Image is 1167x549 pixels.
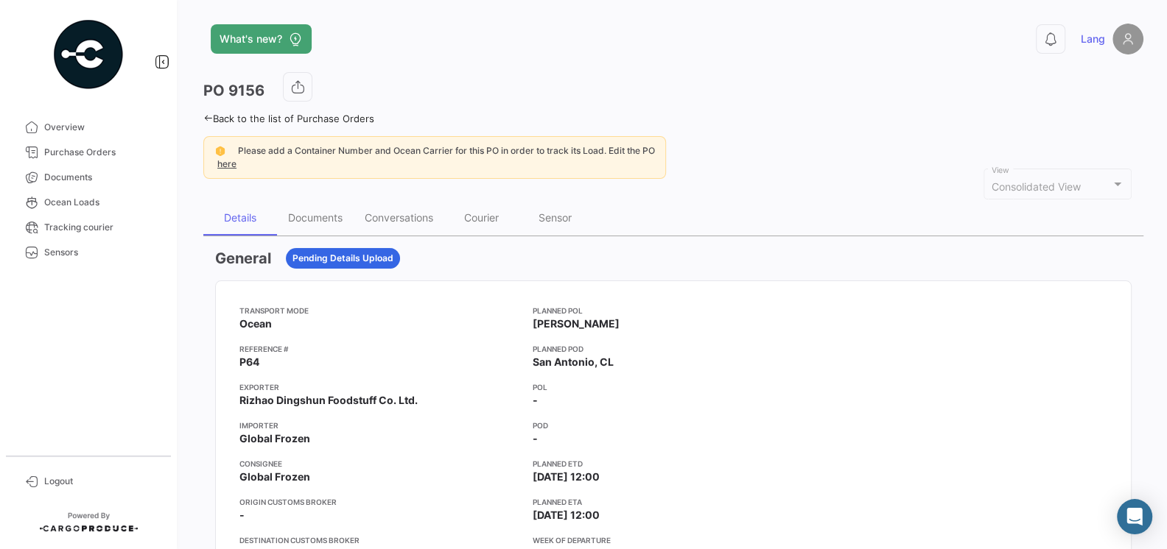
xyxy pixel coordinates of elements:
[44,246,159,259] span: Sensors
[533,534,814,546] app-card-info-title: Week of departure
[211,24,312,54] button: What's new?
[239,393,418,408] span: Rizhao Dingshun Foodstuff Co. Ltd.
[239,534,521,546] app-card-info-title: Destination Customs Broker
[533,419,814,431] app-card-info-title: POD
[533,343,814,355] app-card-info-title: Planned POD
[533,393,538,408] span: -
[239,496,521,508] app-card-info-title: Origin Customs Broker
[44,171,159,184] span: Documents
[214,158,239,169] a: here
[239,381,521,393] app-card-info-title: Exporter
[44,196,159,209] span: Ocean Loads
[52,18,125,91] img: powered-by.png
[239,305,521,316] app-card-info-title: Transport mode
[44,475,159,488] span: Logout
[288,211,343,224] div: Documents
[44,121,159,134] span: Overview
[12,165,165,190] a: Documents
[1081,32,1105,46] span: Lang
[215,248,271,269] h3: General
[1112,24,1143,54] img: placeholder-user.png
[539,211,572,224] div: Sensor
[12,190,165,215] a: Ocean Loads
[533,496,814,508] app-card-info-title: Planned ETA
[533,508,600,523] span: [DATE] 12:00
[239,470,310,484] span: Global Frozen
[992,180,1081,193] span: Consolidated View
[239,316,272,331] span: Ocean
[533,316,620,331] span: [PERSON_NAME]
[12,115,165,140] a: Overview
[533,305,814,316] app-card-info-title: Planned POL
[239,419,521,431] app-card-info-title: Importer
[203,113,374,124] a: Back to the list of Purchase Orders
[533,431,538,446] span: -
[12,240,165,265] a: Sensors
[238,145,655,156] span: Please add a Container Number and Ocean Carrier for this PO in order to track its Load. Edit the PO
[239,508,245,523] span: -
[292,252,393,265] span: Pending Details Upload
[239,355,259,369] span: P64
[203,80,264,101] h3: PO 9156
[533,470,600,484] span: [DATE] 12:00
[44,146,159,159] span: Purchase Orders
[224,211,256,224] div: Details
[12,140,165,165] a: Purchase Orders
[533,355,614,369] span: San Antonio, CL
[1117,499,1152,534] div: Abrir Intercom Messenger
[365,211,433,224] div: Conversations
[239,343,521,355] app-card-info-title: Reference #
[533,458,814,470] app-card-info-title: Planned ETD
[220,32,282,46] span: What's new?
[464,211,499,224] div: Courier
[533,381,814,393] app-card-info-title: POL
[44,221,159,234] span: Tracking courier
[239,431,310,446] span: Global Frozen
[239,458,521,470] app-card-info-title: Consignee
[12,215,165,240] a: Tracking courier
